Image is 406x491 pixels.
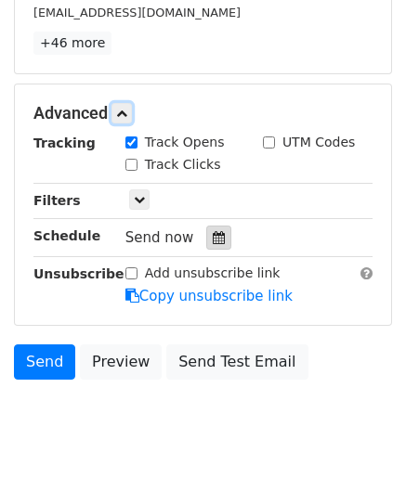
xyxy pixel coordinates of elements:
a: Copy unsubscribe link [125,288,293,304]
a: +46 more [33,32,111,55]
a: Send Test Email [166,344,308,380]
strong: Filters [33,193,81,208]
span: Send now [125,229,194,246]
a: Preview [80,344,162,380]
strong: Schedule [33,228,100,243]
h5: Advanced [33,103,373,123]
label: Track Clicks [145,155,221,174]
strong: Tracking [33,136,96,150]
label: Track Opens [145,133,225,152]
label: Add unsubscribe link [145,264,281,283]
a: Send [14,344,75,380]
iframe: Chat Widget [313,402,406,491]
strong: Unsubscribe [33,266,124,281]
small: [EMAIL_ADDRESS][DOMAIN_NAME] [33,6,241,19]
label: UTM Codes [282,133,355,152]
